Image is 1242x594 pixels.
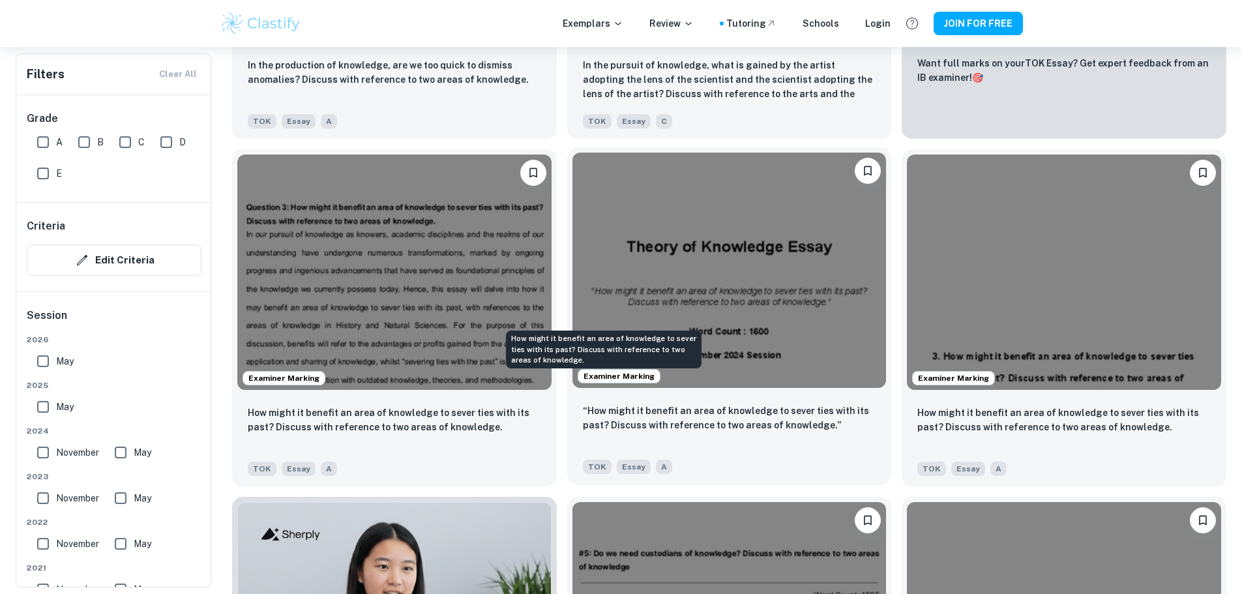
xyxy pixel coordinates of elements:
[572,153,887,388] img: TOK Essay example thumbnail: “How might it benefit an area of knowled
[27,308,201,334] h6: Session
[1190,160,1216,186] button: Please log in to bookmark exemplars
[583,460,612,474] span: TOK
[56,354,74,368] span: May
[27,516,201,528] span: 2022
[726,16,776,31] a: Tutoring
[902,149,1226,486] a: Examiner MarkingPlease log in to bookmark exemplarsHow might it benefit an area of knowledge to s...
[56,400,74,414] span: May
[656,460,672,474] span: A
[578,370,660,382] span: Examiner Marking
[243,372,325,384] span: Examiner Marking
[56,166,62,181] span: E
[56,537,99,551] span: November
[917,56,1211,85] p: Want full marks on your TOK Essay ? Get expert feedback from an IB examiner!
[617,114,651,128] span: Essay
[917,406,1211,434] p: How might it benefit an area of knowledge to sever ties with its past? Discuss with reference to ...
[990,462,1007,476] span: A
[56,445,99,460] span: November
[617,460,651,474] span: Essay
[56,135,63,149] span: A
[865,16,891,31] a: Login
[232,149,557,486] a: Examiner MarkingPlease log in to bookmark exemplarsHow might it benefit an area of knowledge to s...
[27,425,201,437] span: 2024
[583,58,876,102] p: In the pursuit of knowledge, what is gained by the artist adopting the lens of the scientist and ...
[27,65,65,83] h6: Filters
[27,218,65,234] h6: Criteria
[972,72,983,83] span: 🎯
[134,491,151,505] span: May
[321,114,337,128] span: A
[803,16,839,31] a: Schools
[917,462,946,476] span: TOK
[901,12,923,35] button: Help and Feedback
[97,135,104,149] span: B
[248,406,541,434] p: How might it benefit an area of knowledge to sever ties with its past? Discuss with reference to ...
[506,331,702,368] div: How might it benefit an area of knowledge to sever ties with its past? Discuss with reference to ...
[563,16,623,31] p: Exemplars
[134,445,151,460] span: May
[27,379,201,391] span: 2025
[56,491,99,505] span: November
[913,372,994,384] span: Examiner Marking
[855,158,881,184] button: Please log in to bookmark exemplars
[220,10,303,37] img: Clastify logo
[282,114,316,128] span: Essay
[248,114,276,128] span: TOK
[138,135,145,149] span: C
[27,334,201,346] span: 2026
[934,12,1023,35] button: JOIN FOR FREE
[321,462,337,476] span: A
[134,537,151,551] span: May
[237,155,552,390] img: TOK Essay example thumbnail: How might it benefit an area of knowledg
[1190,507,1216,533] button: Please log in to bookmark exemplars
[656,114,672,128] span: C
[907,155,1221,390] img: TOK Essay example thumbnail: How might it benefit an area of knowledg
[583,114,612,128] span: TOK
[855,507,881,533] button: Please log in to bookmark exemplars
[520,160,546,186] button: Please log in to bookmark exemplars
[583,404,876,432] p: “How might it benefit an area of knowledge to sever ties with its past? Discuss with reference to...
[27,562,201,574] span: 2021
[248,58,541,87] p: In the production of knowledge, are we too quick to dismiss anomalies? Discuss with reference to ...
[567,149,892,486] a: Examiner MarkingPlease log in to bookmark exemplars“How might it benefit an area of knowledge to ...
[248,462,276,476] span: TOK
[951,462,985,476] span: Essay
[649,16,694,31] p: Review
[179,135,186,149] span: D
[27,471,201,483] span: 2023
[27,111,201,126] h6: Grade
[27,245,201,276] button: Edit Criteria
[282,462,316,476] span: Essay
